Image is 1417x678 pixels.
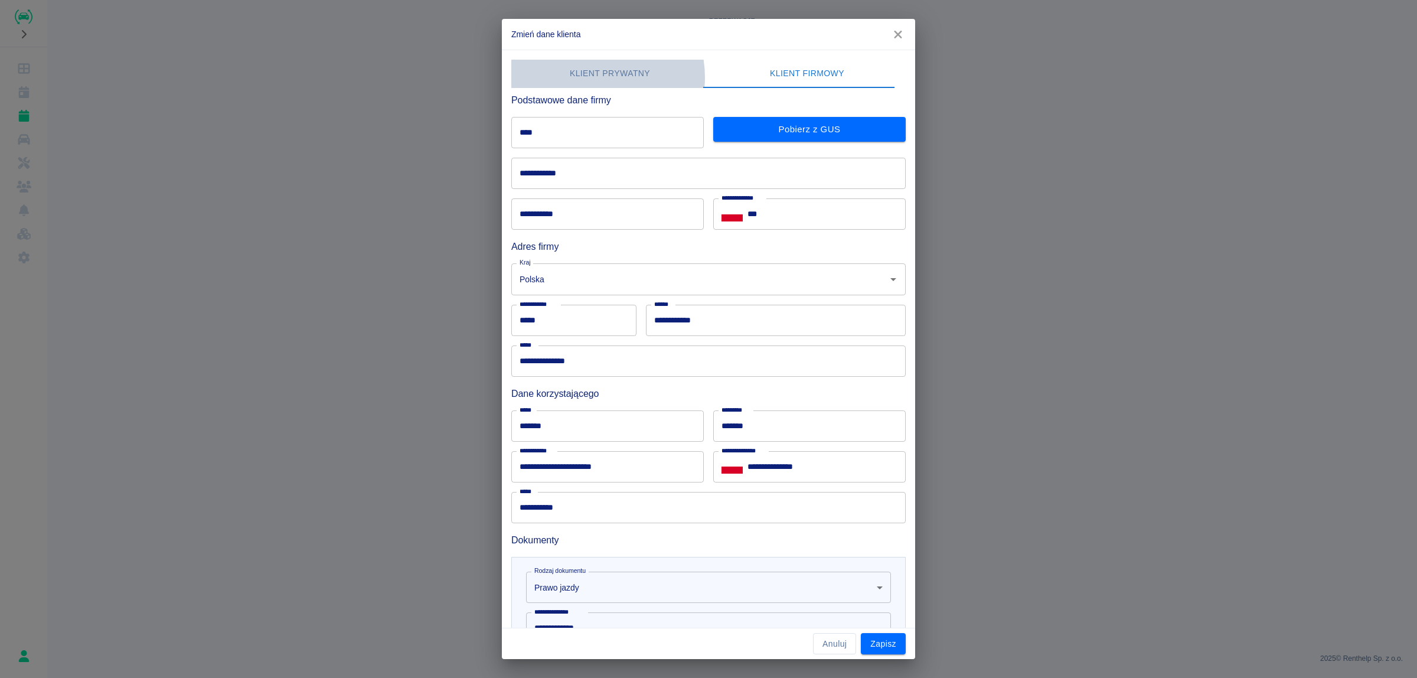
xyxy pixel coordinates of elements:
[511,533,906,547] h6: Dokumenty
[861,633,906,655] button: Zapisz
[511,239,906,254] h6: Adres firmy
[526,572,891,603] div: Prawo jazdy
[713,117,906,142] button: Pobierz z GUS
[721,458,743,475] button: Select country
[511,93,906,107] h6: Podstawowe dane firmy
[885,271,902,288] button: Otwórz
[721,206,743,223] button: Select country
[520,258,531,267] label: Kraj
[511,60,906,88] div: lab API tabs example
[813,633,856,655] button: Anuluj
[511,386,906,401] h6: Dane korzystającego
[511,60,708,88] button: Klient prywatny
[534,566,586,575] label: Rodzaj dokumentu
[502,19,915,50] h2: Zmień dane klienta
[708,60,906,88] button: Klient firmowy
